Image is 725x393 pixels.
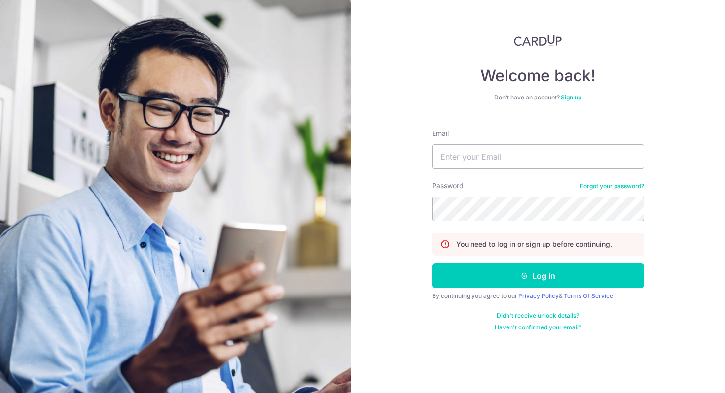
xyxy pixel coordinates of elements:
[514,34,562,46] img: CardUp Logo
[432,66,644,86] h4: Welcome back!
[432,144,644,169] input: Enter your Email
[580,182,644,190] a: Forgot your password?
[456,239,612,249] p: You need to log in or sign up before continuing.
[495,324,581,331] a: Haven't confirmed your email?
[432,263,644,288] button: Log in
[432,129,449,138] label: Email
[561,94,581,101] a: Sign up
[432,94,644,101] div: Don’t have an account?
[518,292,559,299] a: Privacy Policy
[564,292,613,299] a: Terms Of Service
[432,181,464,191] label: Password
[432,292,644,300] div: By continuing you agree to our &
[497,312,579,320] a: Didn't receive unlock details?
